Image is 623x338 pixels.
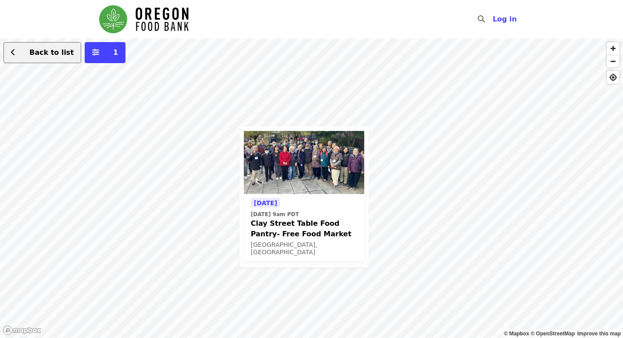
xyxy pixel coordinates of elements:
[244,131,365,261] a: See details for "Clay Street Table Food Pantry- Free Food Market"
[478,15,485,23] i: search icon
[607,55,619,68] button: Zoom Out
[251,241,358,256] div: [GEOGRAPHIC_DATA], [GEOGRAPHIC_DATA]
[504,331,530,337] a: Mapbox
[3,325,41,335] a: Mapbox logo
[607,71,619,84] button: Find My Location
[11,48,15,57] i: chevron-left icon
[85,42,125,63] button: More filters (1 selected)
[251,218,358,239] span: Clay Street Table Food Pantry- Free Food Market
[493,15,517,23] span: Log in
[29,48,74,57] span: Back to list
[254,199,277,206] span: [DATE]
[607,42,619,55] button: Zoom In
[251,210,299,218] time: [DATE] 9am PDT
[4,42,81,63] button: Back to list
[244,131,365,194] img: Clay Street Table Food Pantry- Free Food Market organized by Oregon Food Bank
[577,331,621,337] a: Map feedback
[113,48,118,57] span: 1
[92,48,99,57] i: sliders-h icon
[99,5,189,33] img: Oregon Food Bank - Home
[490,9,497,30] input: Search
[486,11,524,28] button: Log in
[530,331,575,337] a: OpenStreetMap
